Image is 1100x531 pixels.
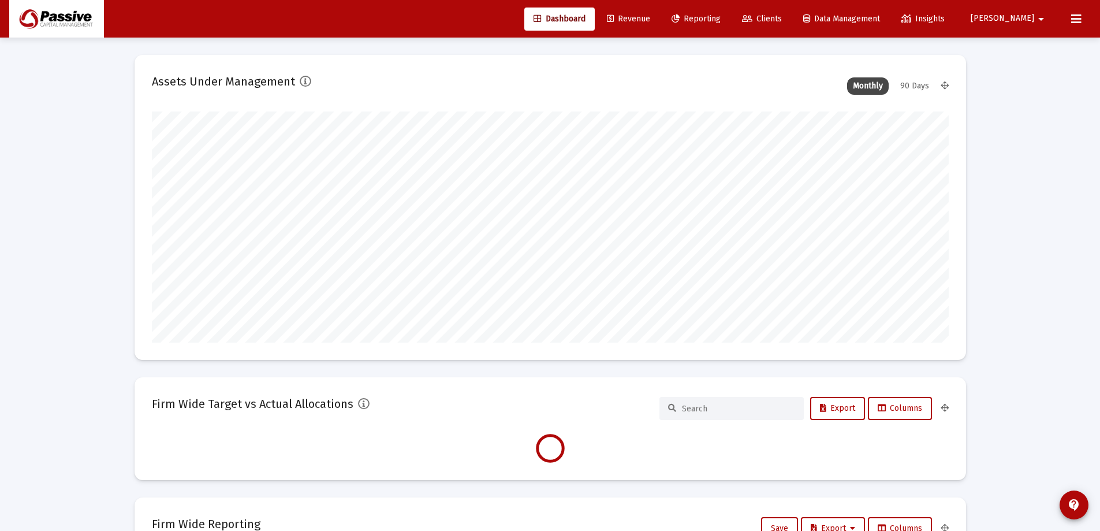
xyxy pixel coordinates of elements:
[901,14,945,24] span: Insights
[847,77,889,95] div: Monthly
[662,8,730,31] a: Reporting
[878,403,922,413] span: Columns
[868,397,932,420] button: Columns
[1067,498,1081,512] mat-icon: contact_support
[733,8,791,31] a: Clients
[892,8,954,31] a: Insights
[152,72,295,91] h2: Assets Under Management
[672,14,721,24] span: Reporting
[971,14,1034,24] span: [PERSON_NAME]
[794,8,889,31] a: Data Management
[820,403,855,413] span: Export
[810,397,865,420] button: Export
[803,14,880,24] span: Data Management
[18,8,95,31] img: Dashboard
[742,14,782,24] span: Clients
[598,8,659,31] a: Revenue
[682,404,795,414] input: Search
[1034,8,1048,31] mat-icon: arrow_drop_down
[607,14,650,24] span: Revenue
[957,7,1062,30] button: [PERSON_NAME]
[152,395,353,413] h2: Firm Wide Target vs Actual Allocations
[534,14,586,24] span: Dashboard
[524,8,595,31] a: Dashboard
[894,77,935,95] div: 90 Days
